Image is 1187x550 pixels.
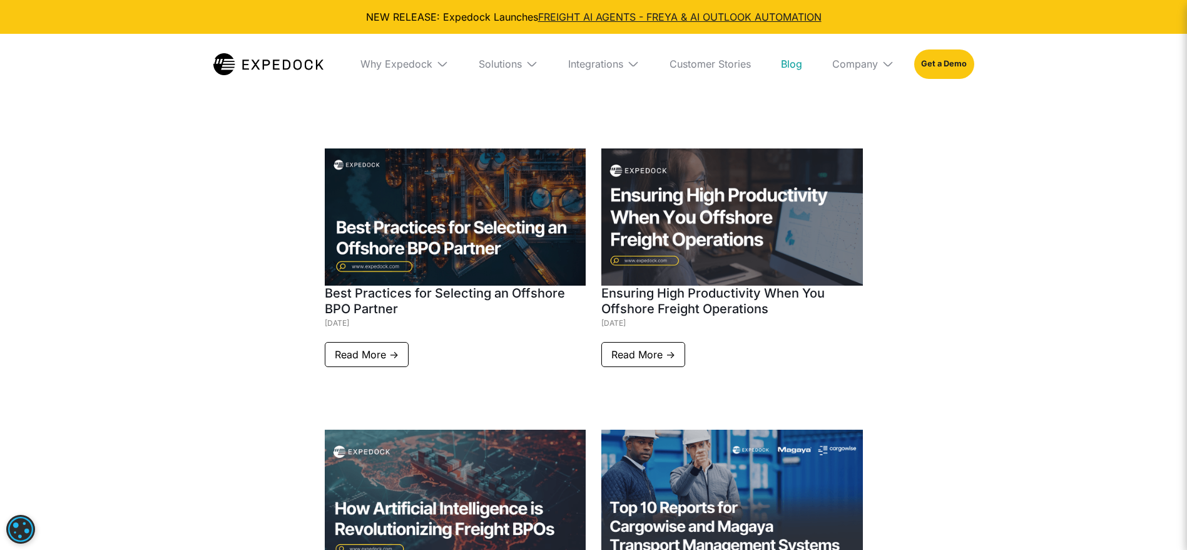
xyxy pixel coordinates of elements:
h1: Best Practices for Selecting an Offshore BPO Partner [325,286,586,317]
div: Company [832,58,878,70]
div: NEW RELEASE: Expedock Launches [10,10,1177,24]
a: Read More -> [325,342,409,367]
div: Integrations [568,58,623,70]
a: Blog [771,34,812,94]
a: FREIGHT AI AGENTS - FREYA & AI OUTLOOK AUTOMATION [538,11,822,23]
div: Solutions [469,34,548,94]
div: [DATE] [601,317,863,329]
a: Get a Demo [914,49,974,78]
div: Why Expedock [360,58,432,70]
iframe: Chat Widget [979,415,1187,550]
div: Company [822,34,904,94]
div: Solutions [479,58,522,70]
div: Integrations [558,34,650,94]
div: Why Expedock [350,34,459,94]
a: Read More -> [601,342,685,367]
a: Customer Stories [660,34,761,94]
h1: Ensuring High Productivity When You Offshore Freight Operations [601,286,863,317]
div: [DATE] [325,317,586,329]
